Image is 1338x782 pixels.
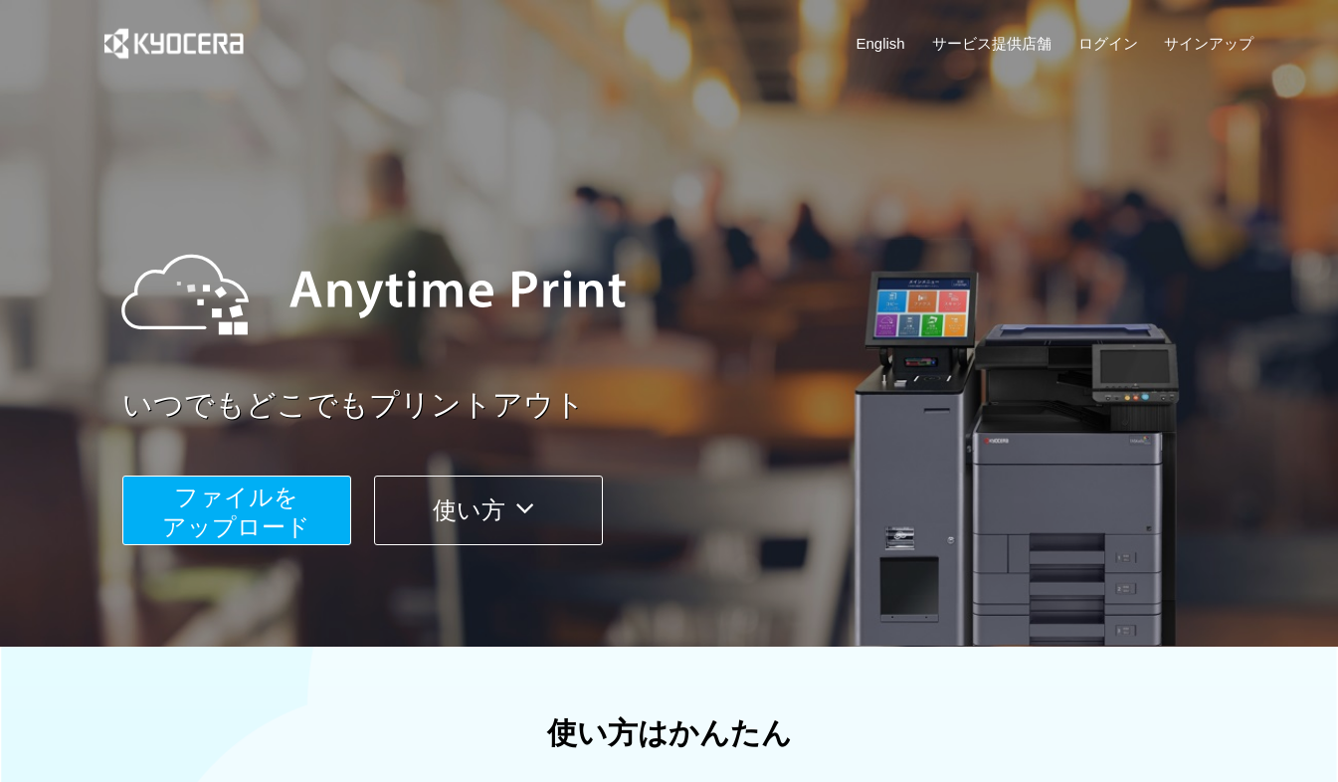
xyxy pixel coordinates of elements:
[857,33,905,54] a: English
[1164,33,1253,54] a: サインアップ
[122,476,351,545] button: ファイルを​​アップロード
[932,33,1051,54] a: サービス提供店舗
[374,476,603,545] button: 使い方
[122,384,1266,427] a: いつでもどこでもプリントアウト
[162,484,310,540] span: ファイルを ​​アップロード
[1078,33,1138,54] a: ログイン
